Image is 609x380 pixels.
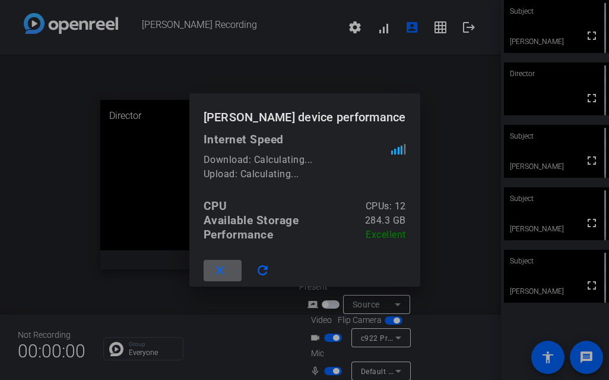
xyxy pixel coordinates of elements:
div: Available Storage [204,213,299,228]
div: Upload: Calculating... [204,167,391,181]
h1: [PERSON_NAME] device performance [189,93,420,132]
div: CPU [204,199,227,213]
div: Performance [204,228,274,242]
div: Download: Calculating... [204,153,391,167]
div: CPUs: 12 [366,199,406,213]
div: Excellent [366,228,406,242]
div: 284.3 GB [365,213,406,228]
mat-icon: close [212,263,227,278]
div: Internet Speed [204,133,406,147]
mat-icon: refresh [255,263,270,278]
